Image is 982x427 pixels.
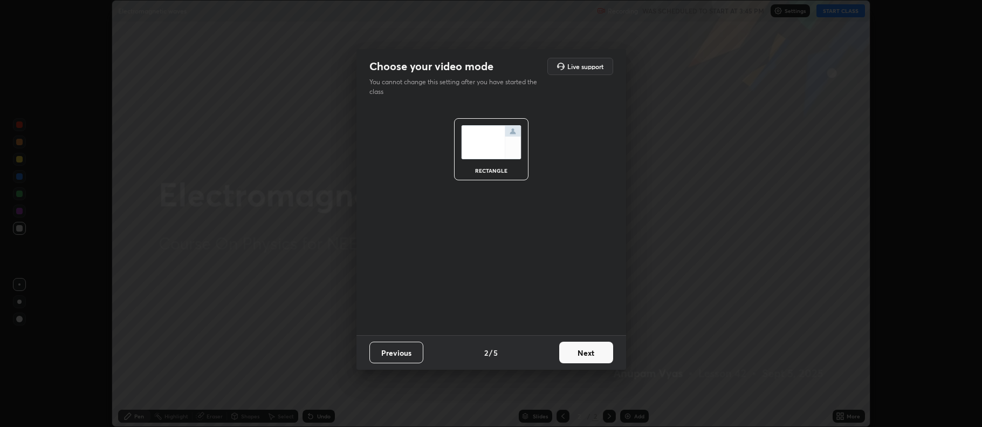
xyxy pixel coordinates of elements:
[489,347,492,358] h4: /
[493,347,498,358] h4: 5
[461,125,521,159] img: normalScreenIcon.ae25ed63.svg
[567,63,603,70] h5: Live support
[369,342,423,363] button: Previous
[559,342,613,363] button: Next
[369,59,493,73] h2: Choose your video mode
[484,347,488,358] h4: 2
[470,168,513,173] div: rectangle
[369,77,544,97] p: You cannot change this setting after you have started the class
